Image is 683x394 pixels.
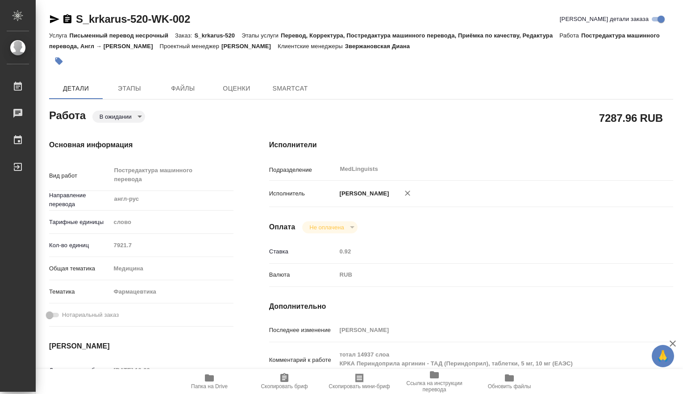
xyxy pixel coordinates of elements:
[269,270,337,279] p: Валюта
[49,171,111,180] p: Вид работ
[76,13,190,25] a: S_krkarus-520-WK-002
[337,189,389,198] p: [PERSON_NAME]
[329,383,390,390] span: Скопировать мини-бриф
[281,32,559,39] p: Перевод, Корректура, Постредактура машинного перевода, Приёмка по качеству, Редактура
[337,323,640,336] input: Пустое поле
[172,369,247,394] button: Папка на Drive
[269,301,673,312] h4: Дополнительно
[97,113,134,120] button: В ожидании
[337,347,640,371] textarea: тотал 14937 слоа КРКА Периндоприла аргинин - ТАД (Периндоприл), таблетки, 5 мг, 10 мг (ЕАЭС)
[652,345,674,367] button: 🙏
[49,107,86,123] h2: Работа
[397,369,472,394] button: Ссылка на инструкции перевода
[269,326,337,335] p: Последнее изменение
[599,110,663,125] h2: 7287.96 RUB
[221,43,278,50] p: [PERSON_NAME]
[398,183,417,203] button: Удалить исполнителя
[49,366,111,375] p: Дата начала работ
[49,32,69,39] p: Услуга
[111,284,233,299] div: Фармацевтика
[175,32,194,39] p: Заказ:
[337,245,640,258] input: Пустое поле
[242,32,281,39] p: Этапы услуги
[655,347,671,365] span: 🙏
[269,356,337,365] p: Комментарий к работе
[92,111,145,123] div: В ожидании
[62,311,119,319] span: Нотариальный заказ
[302,221,357,233] div: В ожидании
[49,14,60,25] button: Скопировать ссылку для ЯМессенджера
[215,83,258,94] span: Оценки
[111,239,233,252] input: Пустое поле
[49,140,233,150] h4: Основная информация
[269,222,296,232] h4: Оплата
[54,83,97,94] span: Детали
[49,241,111,250] p: Кол-во единиц
[111,261,233,276] div: Медицина
[488,383,531,390] span: Обновить файлы
[49,191,111,209] p: Направление перевода
[261,383,308,390] span: Скопировать бриф
[160,43,221,50] p: Проектный менеджер
[49,341,233,352] h4: [PERSON_NAME]
[269,247,337,256] p: Ставка
[269,140,673,150] h4: Исполнители
[307,224,346,231] button: Не оплачена
[111,364,189,377] input: Пустое поле
[194,32,242,39] p: S_krkarus-520
[162,83,204,94] span: Файлы
[345,43,416,50] p: Звержановская Диана
[49,51,69,71] button: Добавить тэг
[337,267,640,282] div: RUB
[472,369,547,394] button: Обновить файлы
[69,32,175,39] p: Письменный перевод несрочный
[247,369,322,394] button: Скопировать бриф
[278,43,345,50] p: Клиентские менеджеры
[322,369,397,394] button: Скопировать мини-бриф
[191,383,228,390] span: Папка на Drive
[269,189,337,198] p: Исполнитель
[62,14,73,25] button: Скопировать ссылку
[49,287,111,296] p: Тематика
[402,380,466,393] span: Ссылка на инструкции перевода
[559,32,581,39] p: Работа
[111,215,233,230] div: слово
[49,264,111,273] p: Общая тематика
[269,166,337,174] p: Подразделение
[269,83,312,94] span: SmartCat
[49,218,111,227] p: Тарифные единицы
[108,83,151,94] span: Этапы
[560,15,649,24] span: [PERSON_NAME] детали заказа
